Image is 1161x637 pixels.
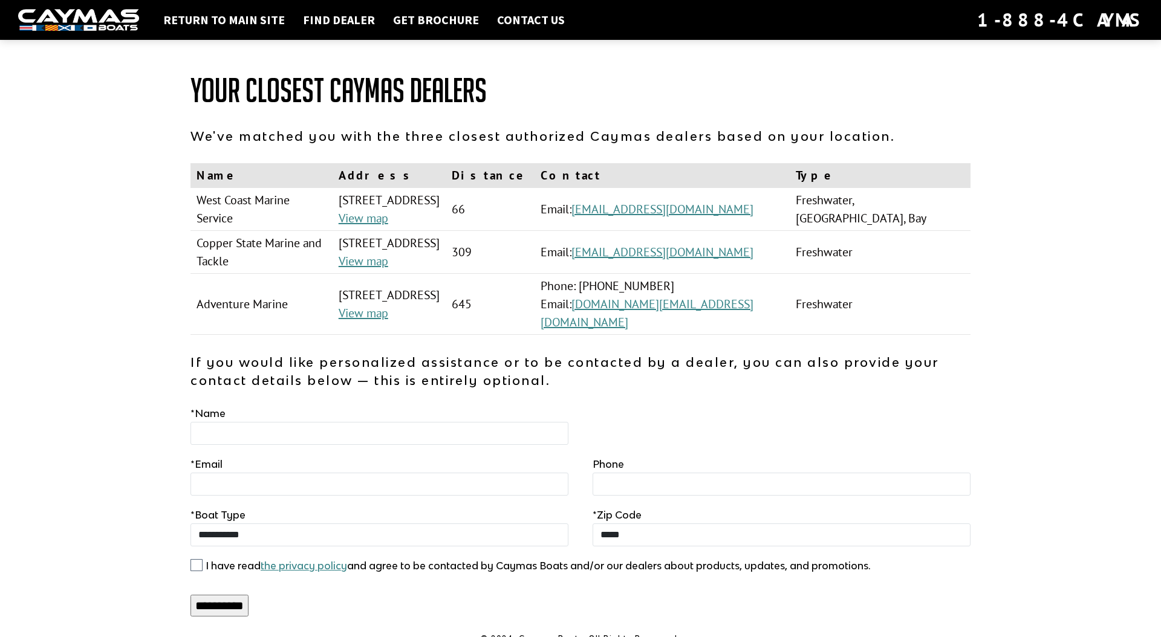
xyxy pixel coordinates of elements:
[535,274,790,335] td: Phone: [PHONE_NUMBER] Email:
[333,231,446,274] td: [STREET_ADDRESS]
[790,274,971,335] td: Freshwater
[535,231,790,274] td: Email:
[297,12,381,28] a: Find Dealer
[261,560,347,572] a: the privacy policy
[790,163,971,188] th: Type
[446,274,535,335] td: 645
[977,7,1143,33] div: 1-888-4CAYMAS
[446,163,535,188] th: Distance
[446,188,535,231] td: 66
[339,305,388,321] a: View map
[190,163,333,188] th: Name
[190,188,333,231] td: West Coast Marine Service
[190,406,226,421] label: Name
[333,163,446,188] th: Address
[190,73,971,109] h1: Your Closest Caymas Dealers
[571,201,753,217] a: [EMAIL_ADDRESS][DOMAIN_NAME]
[190,127,971,145] p: We've matched you with the three closest authorized Caymas dealers based on your location.
[790,231,971,274] td: Freshwater
[190,457,223,471] label: Email
[541,296,753,330] a: [DOMAIN_NAME][EMAIL_ADDRESS][DOMAIN_NAME]
[157,12,291,28] a: Return to main site
[190,274,333,335] td: Adventure Marine
[18,9,139,31] img: white-logo-c9c8dbefe5ff5ceceb0f0178aa75bf4bb51f6bca0971e226c86eb53dfe498488.png
[190,353,971,389] p: If you would like personalized assistance or to be contacted by a dealer, you can also provide yo...
[190,508,246,522] label: Boat Type
[790,188,971,231] td: Freshwater, [GEOGRAPHIC_DATA], Bay
[446,231,535,274] td: 309
[593,457,624,471] label: Phone
[535,188,790,231] td: Email:
[333,188,446,231] td: [STREET_ADDRESS]
[491,12,571,28] a: Contact Us
[571,244,753,260] a: [EMAIL_ADDRESS][DOMAIN_NAME]
[339,253,388,269] a: View map
[206,558,871,573] label: I have read and agree to be contacted by Caymas Boats and/or our dealers about products, updates,...
[387,12,485,28] a: Get Brochure
[339,210,388,226] a: View map
[593,508,642,522] label: Zip Code
[333,274,446,335] td: [STREET_ADDRESS]
[535,163,790,188] th: Contact
[190,231,333,274] td: Copper State Marine and Tackle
